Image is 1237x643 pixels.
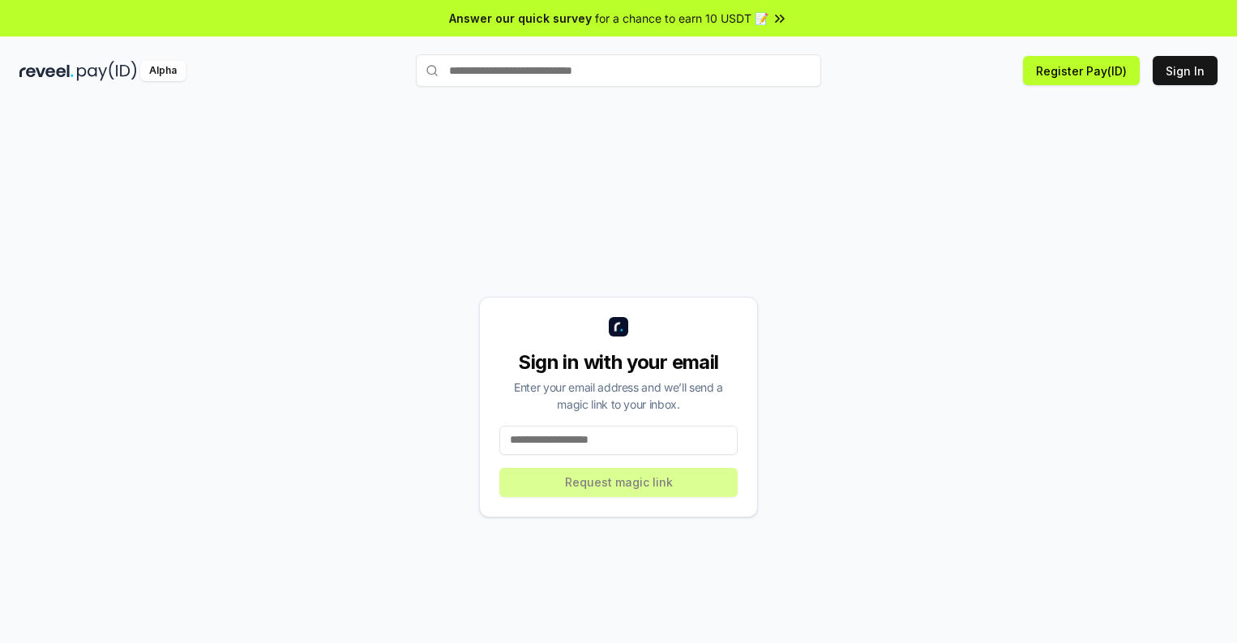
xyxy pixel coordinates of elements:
span: for a chance to earn 10 USDT 📝 [595,10,768,27]
span: Answer our quick survey [449,10,592,27]
div: Alpha [140,61,186,81]
div: Enter your email address and we’ll send a magic link to your inbox. [499,379,738,413]
img: pay_id [77,61,137,81]
button: Sign In [1153,56,1218,85]
button: Register Pay(ID) [1023,56,1140,85]
img: reveel_dark [19,61,74,81]
img: logo_small [609,317,628,337]
div: Sign in with your email [499,349,738,375]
